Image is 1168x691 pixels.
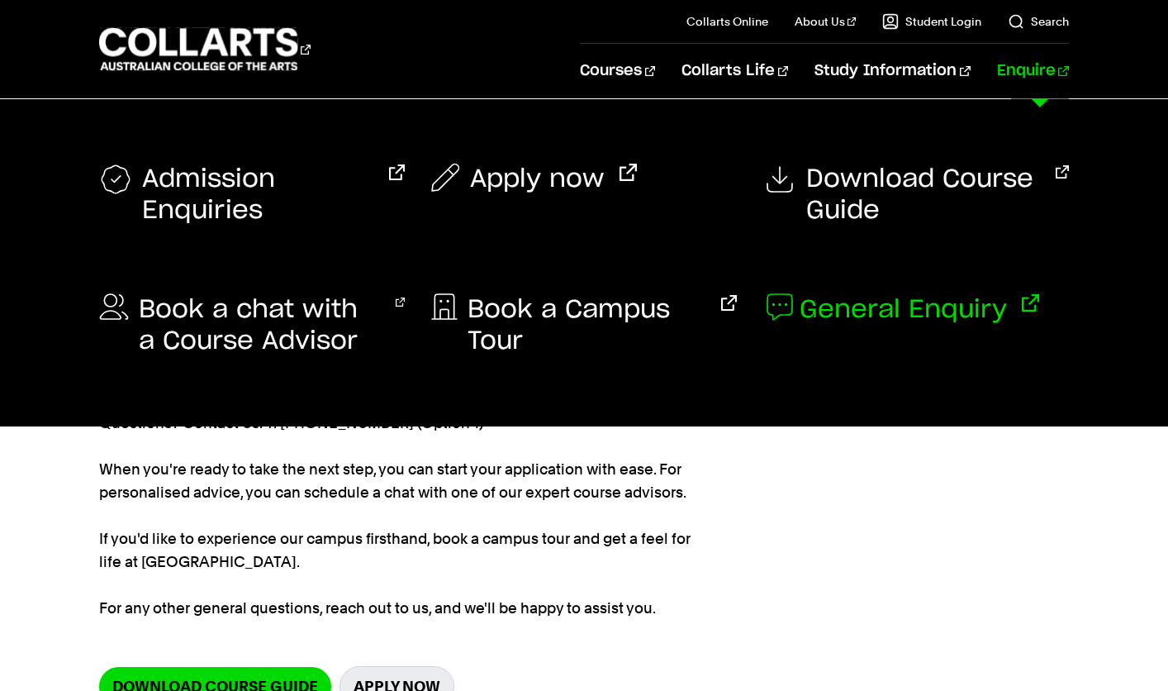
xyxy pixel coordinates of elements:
a: Enquire [997,44,1069,98]
a: Book a chat with a Course Advisor [99,294,405,357]
a: Courses [580,44,655,98]
span: General Enquiry [800,294,1007,326]
span: Book a chat with a Course Advisor [139,294,381,357]
span: Admission Enquiries [142,164,374,226]
a: Collarts Online [686,13,768,30]
a: About Us [795,13,856,30]
div: Go to homepage [99,26,311,73]
a: Collarts Life [681,44,788,98]
span: Book a Campus Tour [468,294,706,357]
span: Download Course Guide [806,164,1041,226]
a: Study Information [814,44,970,98]
a: Download Course Guide [763,164,1069,226]
a: Search [1008,13,1069,30]
span: Apply now [470,164,605,195]
a: Book a Campus Tour [431,294,737,357]
a: Apply now [431,164,637,195]
a: Admission Enquiries [99,164,405,226]
p: Whether you're ready to apply or just starting to explore your options, we're here to help you ev... [99,250,702,620]
a: General Enquiry [763,294,1039,326]
a: Student Login [882,13,981,30]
